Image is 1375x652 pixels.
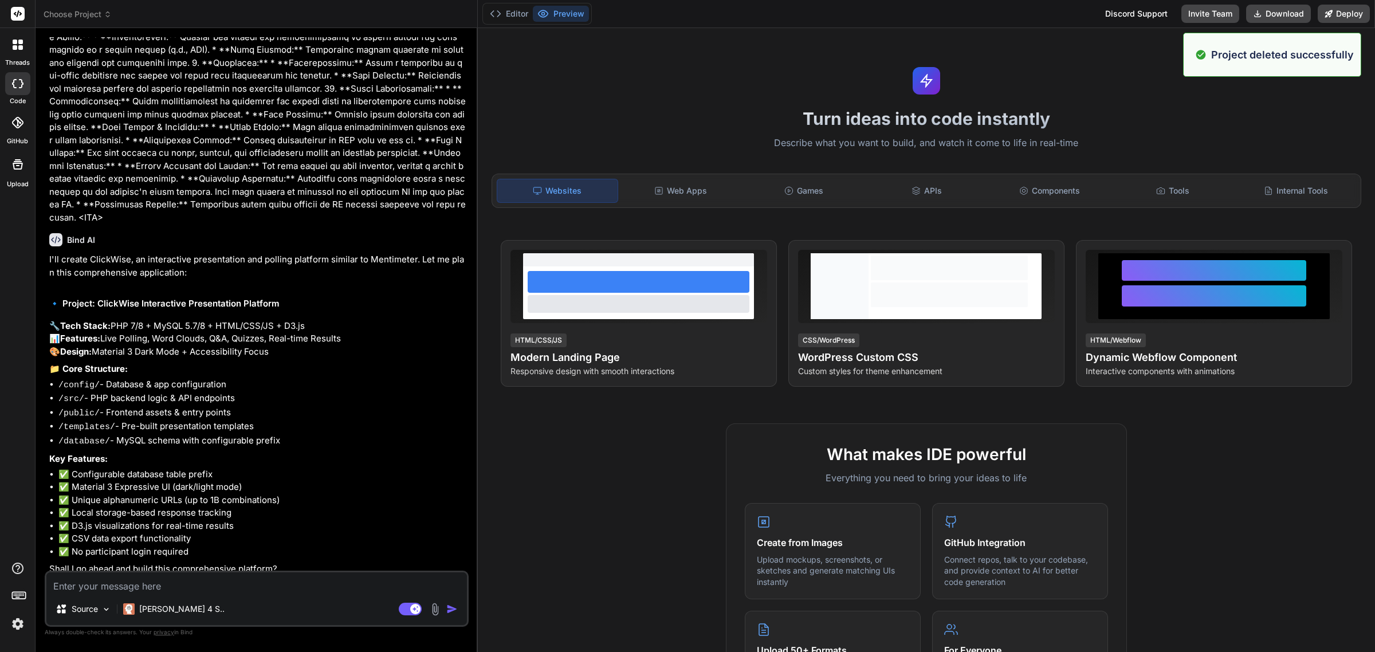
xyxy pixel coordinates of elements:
[798,366,1055,377] p: Custom styles for theme enhancement
[58,506,466,520] li: ✅ Local storage-based response tracking
[1195,47,1207,62] img: alert
[533,6,589,22] button: Preview
[944,536,1096,549] h4: GitHub Integration
[1246,5,1311,23] button: Download
[44,9,112,20] span: Choose Project
[944,554,1096,588] p: Connect repos, talk to your codebase, and provide context to AI for better code generation
[744,179,865,203] div: Games
[58,520,466,533] li: ✅ D3.js visualizations for real-time results
[72,603,98,615] p: Source
[58,481,466,494] li: ✅ Material 3 Expressive UI (dark/light mode)
[510,366,767,377] p: Responsive design with smooth interactions
[510,349,767,366] h4: Modern Landing Page
[485,108,1368,129] h1: Turn ideas into code instantly
[485,136,1368,151] p: Describe what you want to build, and watch it come to life in real-time
[1318,5,1370,23] button: Deploy
[123,603,135,615] img: Claude 4 Sonnet
[510,333,567,347] div: HTML/CSS/JS
[620,179,741,203] div: Web Apps
[49,297,466,311] h2: 🔹 Project: ClickWise Interactive Presentation Platform
[58,545,466,559] li: ✅ No participant login required
[58,406,466,421] li: - Frontend assets & entry points
[745,442,1108,466] h2: What makes IDE powerful
[745,471,1108,485] p: Everything you need to bring your ideas to life
[58,378,466,392] li: - Database & app configuration
[1086,333,1146,347] div: HTML/Webflow
[1098,5,1174,23] div: Discord Support
[67,234,95,246] h6: Bind AI
[58,392,466,406] li: - PHP backend logic & API endpoints
[485,6,533,22] button: Editor
[7,136,28,146] label: GitHub
[58,434,466,449] li: - MySQL schema with configurable prefix
[58,532,466,545] li: ✅ CSV data export functionality
[154,629,174,635] span: privacy
[60,333,100,344] strong: Features:
[1211,47,1354,62] p: Project deleted successfully
[798,349,1055,366] h4: WordPress Custom CSS
[798,333,859,347] div: CSS/WordPress
[497,179,619,203] div: Websites
[58,409,100,418] code: /public/
[8,614,27,634] img: settings
[58,422,115,432] code: /templates/
[989,179,1110,203] div: Components
[58,380,100,390] code: /config/
[101,604,111,614] img: Pick Models
[45,627,469,638] p: Always double-check its answers. Your in Bind
[446,603,458,615] img: icon
[1086,366,1342,377] p: Interactive components with animations
[5,58,30,68] label: threads
[1113,179,1233,203] div: Tools
[60,320,111,331] strong: Tech Stack:
[429,603,442,616] img: attachment
[1181,5,1239,23] button: Invite Team
[757,536,909,549] h4: Create from Images
[58,420,466,434] li: - Pre-built presentation templates
[49,320,466,359] p: 🔧 PHP 7/8 + MySQL 5.7/8 + HTML/CSS/JS + D3.js 📊 Live Polling, Word Clouds, Q&A, Quizzes, Real-tim...
[58,437,110,446] code: /database/
[58,468,466,481] li: ✅ Configurable database table prefix
[139,603,225,615] p: [PERSON_NAME] 4 S..
[49,563,466,576] p: Shall I go ahead and build this comprehensive platform?
[1235,179,1356,203] div: Internal Tools
[10,96,26,106] label: code
[49,253,466,279] p: I'll create ClickWise, an interactive presentation and polling platform similar to Mentimeter. Le...
[49,363,128,374] strong: 📁 Core Structure:
[757,554,909,588] p: Upload mockups, screenshots, or sketches and generate matching UIs instantly
[49,453,108,464] strong: Key Features:
[866,179,987,203] div: APIs
[1086,349,1342,366] h4: Dynamic Webflow Component
[58,494,466,507] li: ✅ Unique alphanumeric URLs (up to 1B combinations)
[7,179,29,189] label: Upload
[60,346,92,357] strong: Design:
[58,394,84,404] code: /src/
